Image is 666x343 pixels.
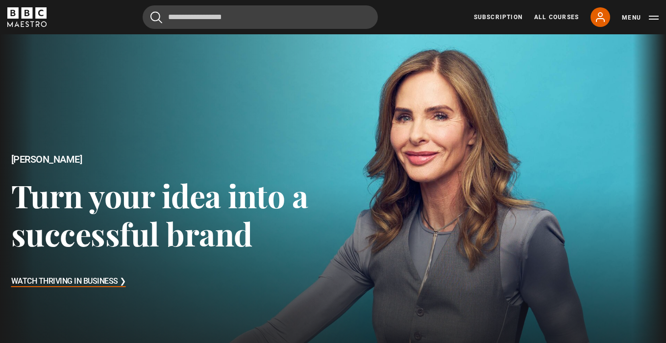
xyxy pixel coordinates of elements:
h3: Watch Thriving in Business ❯ [11,274,126,289]
a: Subscription [474,13,522,22]
h2: [PERSON_NAME] [11,154,333,165]
a: All Courses [534,13,579,22]
svg: BBC Maestro [7,7,47,27]
button: Submit the search query [150,11,162,24]
button: Toggle navigation [622,13,659,23]
input: Search [143,5,378,29]
h3: Turn your idea into a successful brand [11,176,333,252]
